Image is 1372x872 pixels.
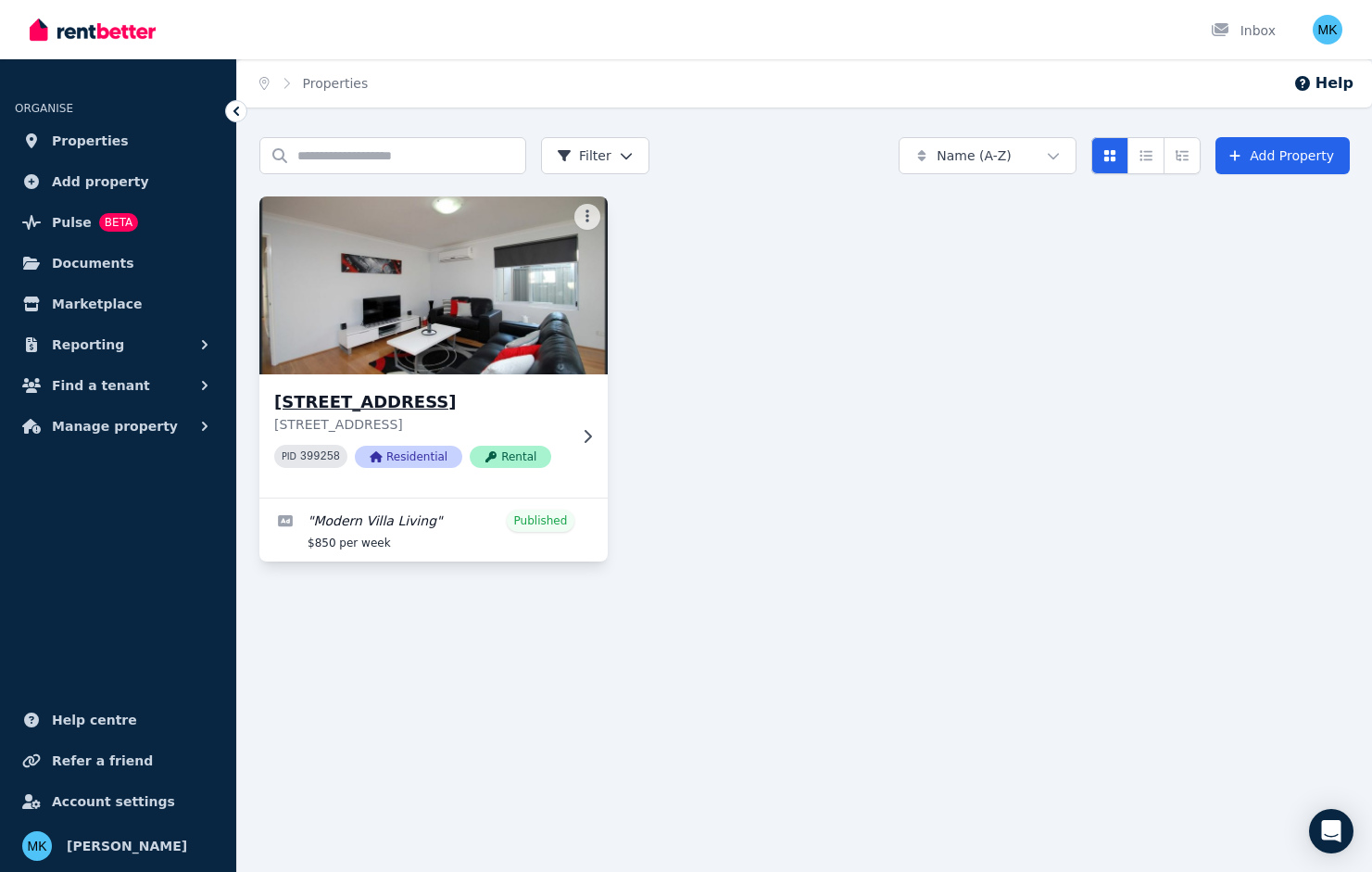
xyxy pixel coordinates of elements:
[99,213,138,232] span: BETA
[67,835,187,857] span: [PERSON_NAME]
[300,450,340,463] code: 399258
[1091,137,1128,174] button: Card view
[1091,137,1201,174] div: View options
[274,389,567,415] h3: [STREET_ADDRESS]
[22,831,52,861] img: Manpreet Kaler
[52,374,150,397] span: Find a tenant
[1309,809,1353,853] div: Open Intercom Messenger
[15,204,221,241] a: PulseBETA
[1215,137,1350,174] a: Add Property
[1211,21,1276,40] div: Inbox
[15,102,73,115] span: ORGANISE
[15,285,221,322] a: Marketplace
[355,446,462,468] span: Residential
[282,451,296,461] small: PID
[937,146,1012,165] span: Name (A-Z)
[15,326,221,363] button: Reporting
[52,415,178,437] span: Manage property
[52,211,92,234] span: Pulse
[251,192,617,379] img: 12A Westbourne Way, Lynwood
[899,137,1076,174] button: Name (A-Z)
[52,334,124,356] span: Reporting
[1127,137,1164,174] button: Compact list view
[15,122,221,159] a: Properties
[1164,137,1201,174] button: Expanded list view
[1293,72,1353,95] button: Help
[541,137,649,174] button: Filter
[1313,15,1342,44] img: Manpreet Kaler
[52,293,142,315] span: Marketplace
[303,76,369,91] a: Properties
[259,499,608,562] a: Edit listing: Modern Villa Living
[15,783,221,820] a: Account settings
[52,790,175,813] span: Account settings
[574,204,600,230] button: More options
[15,742,221,779] a: Refer a friend
[15,245,221,282] a: Documents
[237,59,390,107] nav: Breadcrumb
[470,446,551,468] span: Rental
[52,252,134,274] span: Documents
[259,196,608,498] a: 12A Westbourne Way, Lynwood[STREET_ADDRESS][STREET_ADDRESS]PID 399258ResidentialRental
[15,701,221,739] a: Help centre
[557,146,611,165] span: Filter
[15,408,221,445] button: Manage property
[15,367,221,404] button: Find a tenant
[15,163,221,200] a: Add property
[52,171,149,193] span: Add property
[52,750,153,772] span: Refer a friend
[30,16,156,44] img: RentBetter
[52,709,137,731] span: Help centre
[52,130,129,152] span: Properties
[274,415,567,434] p: [STREET_ADDRESS]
